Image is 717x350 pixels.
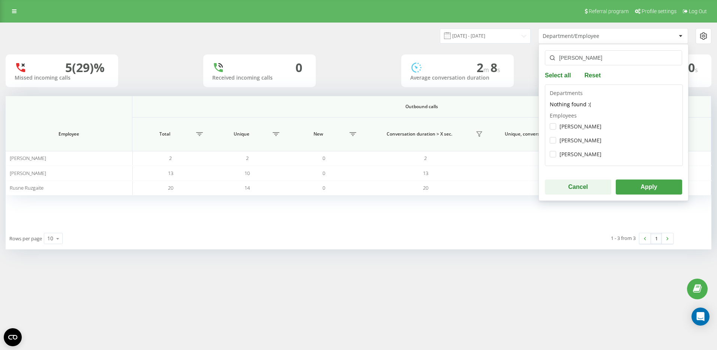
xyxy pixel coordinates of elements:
span: [PERSON_NAME] [10,170,46,177]
div: 10 [47,235,53,242]
span: 13 [168,170,173,177]
span: 8 [490,59,500,75]
div: 1 - 3 from 3 [611,234,636,242]
label: [PERSON_NAME] [550,151,601,157]
div: Received incoming calls [212,75,307,81]
span: 2 [477,59,490,75]
div: Nothing found :( [550,97,678,112]
input: Search [545,50,682,65]
label: [PERSON_NAME] [550,137,601,143]
span: Rows per page [9,235,42,242]
span: Employee [15,131,122,137]
span: 2 [169,155,172,161]
span: 0 [322,184,325,191]
span: m [483,66,490,74]
span: 0 [322,155,325,161]
span: Profile settings [642,8,676,14]
button: Reset [582,71,603,78]
span: 0 [322,170,325,177]
div: Open Intercom Messenger [691,308,709,326]
div: Departments [550,89,678,112]
span: 13 [423,170,428,177]
span: s [497,66,500,74]
button: Apply [616,180,682,195]
span: 14 [244,184,250,191]
span: Outbound calls [165,104,679,110]
span: Total [136,131,194,137]
span: s [695,66,698,74]
span: 2 [246,155,249,161]
span: Rusne Ruzgaite [10,184,43,191]
span: Unique, conversation duration > Х sec. [493,131,600,137]
div: 5 (29)% [65,60,105,75]
a: 1 [651,233,662,244]
div: 0 [295,60,302,75]
label: [PERSON_NAME] [550,123,601,130]
span: 20 [168,184,173,191]
div: Employees [550,112,678,161]
span: Referral program [589,8,628,14]
span: 10 [244,170,250,177]
div: Missed incoming calls [15,75,109,81]
span: 10 [681,59,698,75]
div: Average conversation duration [410,75,505,81]
div: Department/Employee [543,33,632,39]
span: Conversation duration > Х sec. [366,131,473,137]
button: Select all [545,71,573,78]
span: Log Out [689,8,707,14]
span: New [289,131,347,137]
span: [PERSON_NAME] [10,155,46,161]
button: Open CMP widget [4,328,22,346]
span: 2 [424,155,427,161]
span: Unique [213,131,270,137]
span: 20 [423,184,428,191]
button: Cancel [545,180,611,195]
